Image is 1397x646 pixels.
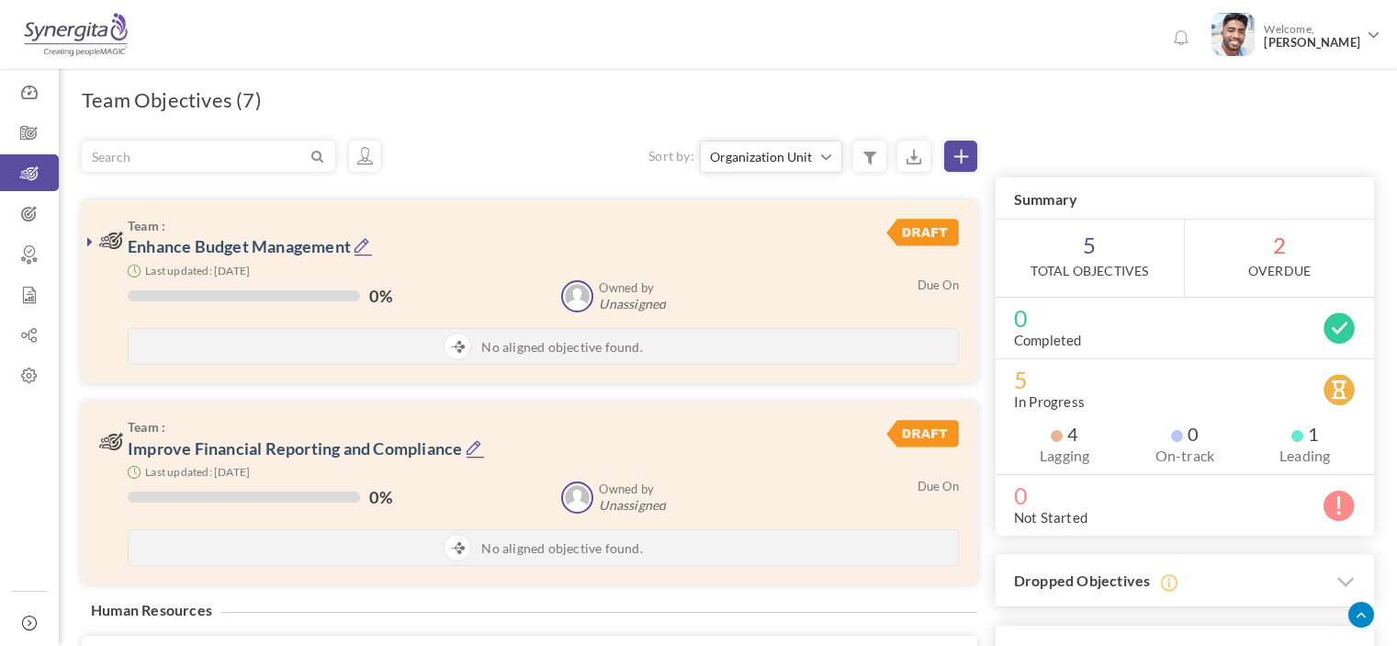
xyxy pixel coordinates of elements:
h3: Summary [996,177,1374,220]
span: 0 [1171,425,1199,443]
label: Completed [1014,331,1082,349]
img: Photo [1211,13,1255,56]
span: Unassigned [599,498,666,513]
label: Leading [1254,447,1356,465]
small: Due On [918,278,959,292]
span: Organization Unit [710,148,818,166]
button: Organization Unit [700,141,842,173]
span: 4 [1051,425,1078,443]
label: Not Started [1014,508,1087,527]
b: Team : [128,218,165,233]
b: Team : [128,419,165,435]
label: 0% [369,488,391,506]
label: Sort by: [648,147,694,165]
a: Edit Objective [466,438,485,461]
a: Enhance Budget Management [128,236,351,256]
label: In Progress [1014,392,1085,411]
a: Improve Financial Reporting and Compliance [128,438,462,459]
small: Due On [918,479,959,493]
img: DraftStatus.svg [886,420,958,448]
b: Owned by [599,482,654,496]
label: OverDue [1248,262,1311,280]
a: Create Objective [944,141,977,172]
span: No aligned objective found. [481,338,642,357]
small: Last updated: [DATE] [145,465,250,479]
span: 0 [1014,486,1356,504]
h3: Dropped Objectives [996,554,1374,608]
a: Notifications [1166,24,1195,53]
img: Logo [21,12,130,58]
b: Owned by [599,280,654,295]
h4: Human Resources [82,602,221,618]
span: Unassigned [599,297,666,312]
h1: Team Objectives (7) [82,87,262,113]
a: Photo Welcome,[PERSON_NAME] [1204,6,1388,60]
span: Welcome, [1255,13,1365,59]
label: On-track [1134,447,1236,465]
img: DraftStatus.svg [886,219,958,246]
input: Search [83,142,308,171]
label: Total Objectives [1031,262,1148,280]
a: Edit Objective [354,236,373,259]
span: 2 [1185,220,1374,297]
span: 1 [1291,425,1319,443]
span: No aligned objective found. [481,539,642,558]
small: Export [897,141,930,172]
span: 0 [1014,309,1356,327]
a: Objectives assigned to me [349,141,380,172]
span: 5 [996,220,1184,297]
label: Lagging [1014,447,1116,465]
span: 5 [1014,370,1356,389]
small: Last updated: [DATE] [145,264,250,278]
label: 0% [369,287,391,305]
i: Filter [863,150,876,166]
span: [PERSON_NAME] [1264,36,1360,50]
